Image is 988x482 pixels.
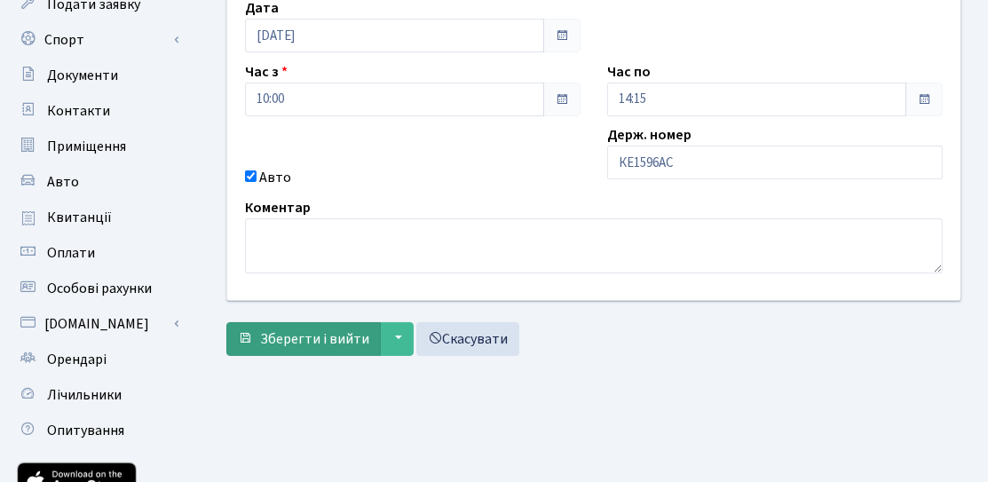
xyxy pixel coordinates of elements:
span: Авто [47,172,79,192]
a: [DOMAIN_NAME] [9,306,186,342]
span: Зберегти і вийти [260,329,369,349]
span: Орендарі [47,350,107,369]
a: Контакти [9,93,186,129]
span: Лічильники [47,385,122,405]
input: AA0001AA [607,146,943,179]
button: Зберегти і вийти [226,322,381,356]
label: Коментар [245,197,311,218]
a: Скасувати [416,322,519,356]
a: Спорт [9,22,186,58]
a: Приміщення [9,129,186,164]
span: Особові рахунки [47,279,152,298]
span: Опитування [47,421,124,440]
span: Приміщення [47,137,126,156]
a: Особові рахунки [9,271,186,306]
a: Лічильники [9,377,186,413]
label: Час з [245,61,288,83]
a: Авто [9,164,186,200]
span: Контакти [47,101,110,121]
span: Документи [47,66,118,85]
a: Документи [9,58,186,93]
a: Орендарі [9,342,186,377]
label: Держ. номер [607,124,692,146]
label: Час по [607,61,651,83]
span: Оплати [47,243,95,263]
a: Квитанції [9,200,186,235]
label: Авто [259,167,291,188]
a: Оплати [9,235,186,271]
span: Квитанції [47,208,112,227]
a: Опитування [9,413,186,448]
